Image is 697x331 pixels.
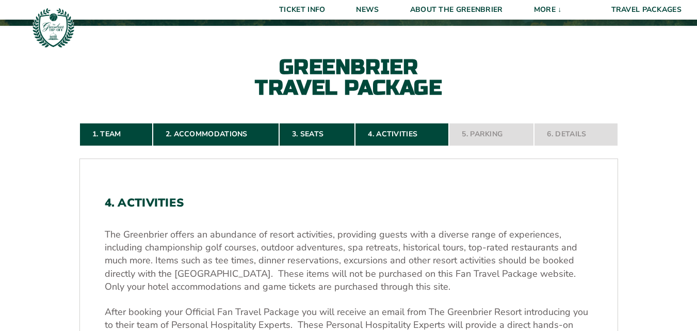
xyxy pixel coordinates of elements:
[235,57,462,98] h2: Greenbrier Travel Package
[153,123,279,146] a: 2. Accommodations
[105,196,593,210] h2: 4. Activities
[79,123,153,146] a: 1. Team
[279,123,355,146] a: 3. Seats
[31,5,76,50] img: Greenbrier Tip-Off
[105,228,593,293] p: The Greenbrier offers an abundance of resort activities, providing guests with a diverse range of...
